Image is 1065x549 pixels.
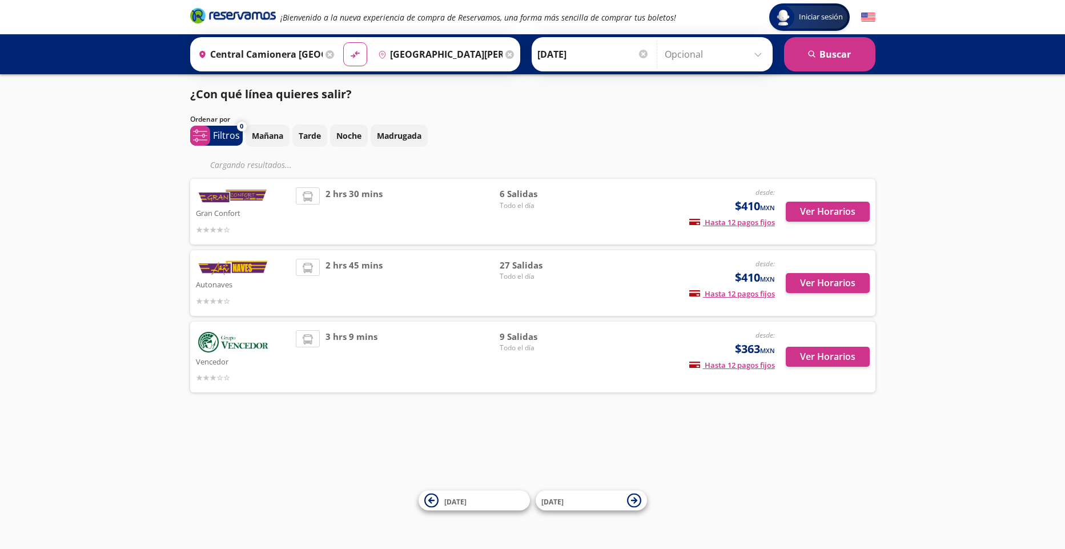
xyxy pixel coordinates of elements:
[252,130,283,142] p: Mañana
[190,7,276,27] a: Brand Logo
[500,187,580,201] span: 6 Salidas
[190,86,352,103] p: ¿Con qué línea quieres salir?
[760,203,775,212] small: MXN
[325,259,383,307] span: 2 hrs 45 mins
[500,330,580,343] span: 9 Salidas
[784,37,875,71] button: Buscar
[196,277,291,291] p: Autonaves
[500,259,580,272] span: 27 Salidas
[537,40,649,69] input: Elegir Fecha
[760,346,775,355] small: MXN
[196,206,291,219] p: Gran Confort
[194,40,323,69] input: Buscar Origen
[325,187,383,236] span: 2 hrs 30 mins
[246,125,290,147] button: Mañana
[373,40,503,69] input: Buscar Destino
[689,217,775,227] span: Hasta 12 pagos fijos
[689,360,775,370] span: Hasta 12 pagos fijos
[861,10,875,25] button: English
[786,347,870,367] button: Ver Horarios
[786,202,870,222] button: Ver Horarios
[786,273,870,293] button: Ver Horarios
[280,12,676,23] em: ¡Bienvenido a la nueva experiencia de compra de Reservamos, una forma más sencilla de comprar tus...
[292,125,327,147] button: Tarde
[444,496,467,506] span: [DATE]
[735,269,775,286] span: $410
[760,275,775,283] small: MXN
[419,491,530,511] button: [DATE]
[377,130,421,142] p: Madrugada
[196,259,270,277] img: Autonaves
[500,343,580,353] span: Todo el día
[500,271,580,282] span: Todo el día
[665,40,767,69] input: Opcional
[500,201,580,211] span: Todo el día
[299,130,321,142] p: Tarde
[794,11,847,23] span: Iniciar sesión
[330,125,368,147] button: Noche
[240,122,243,131] span: 0
[190,126,243,146] button: 0Filtros
[325,330,377,384] span: 3 hrs 9 mins
[536,491,647,511] button: [DATE]
[190,7,276,24] i: Brand Logo
[755,330,775,340] em: desde:
[196,354,291,368] p: Vencedor
[371,125,428,147] button: Madrugada
[755,259,775,269] em: desde:
[735,198,775,215] span: $410
[689,288,775,299] span: Hasta 12 pagos fijos
[196,330,270,354] img: Vencedor
[196,187,270,206] img: Gran Confort
[336,130,361,142] p: Noche
[735,340,775,358] span: $363
[541,496,564,506] span: [DATE]
[755,187,775,197] em: desde:
[190,114,230,125] p: Ordenar por
[210,159,292,170] em: Cargando resultados ...
[213,129,240,142] p: Filtros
